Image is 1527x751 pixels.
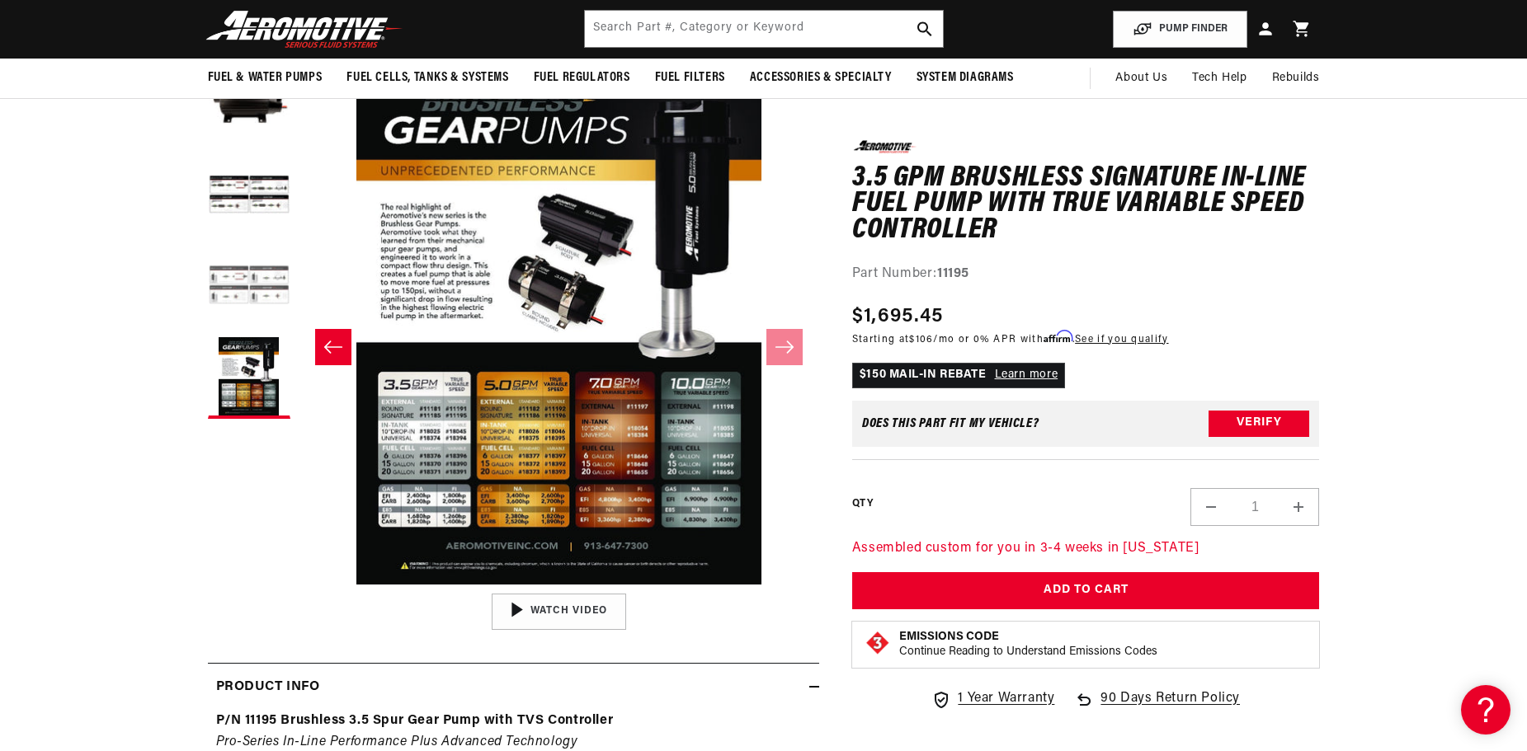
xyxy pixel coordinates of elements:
[315,329,351,365] button: Slide left
[904,59,1026,97] summary: System Diagrams
[1180,59,1259,98] summary: Tech Help
[862,416,1039,429] div: Does This part fit My vehicle?
[521,59,643,97] summary: Fuel Regulators
[216,714,614,727] strong: P/N 11195 Brushless 3.5 Spur Gear Pump with TVS Controller
[1103,59,1180,98] a: About Us
[917,69,1014,87] span: System Diagrams
[1209,410,1309,436] button: Verify
[931,688,1054,709] a: 1 Year Warranty
[208,64,819,629] media-gallery: Gallery Viewer
[852,301,944,331] span: $1,695.45
[865,629,891,655] img: Emissions code
[1075,334,1168,344] a: See if you qualify - Learn more about Affirm Financing (opens in modal)
[852,363,1065,387] p: $150 MAIL-IN REBATE
[1100,688,1240,725] span: 90 Days Return Policy
[907,11,943,47] button: search button
[937,267,969,280] strong: 11195
[852,572,1320,609] button: Add to Cart
[738,59,904,97] summary: Accessories & Specialty
[1192,69,1247,87] span: Tech Help
[1113,11,1247,48] button: PUMP FINDER
[1115,72,1167,84] span: About Us
[1074,688,1240,725] a: 90 Days Return Policy
[585,11,943,47] input: Search by Part Number, Category or Keyword
[852,497,873,511] label: QTY
[1272,69,1320,87] span: Rebuilds
[909,334,933,344] span: $106
[208,155,290,237] button: Load image 2 in gallery view
[201,10,408,49] img: Aeromotive
[852,537,1320,559] p: Assembled custom for you in 3-4 weeks in [US_STATE]
[208,64,290,147] button: Load image 1 in gallery view
[196,59,335,97] summary: Fuel & Water Pumps
[852,165,1320,243] h1: 3.5 GPM Brushless Signature In-Line Fuel Pump with True Variable Speed Controller
[995,368,1058,381] a: Learn more
[899,629,1157,659] button: Emissions CodeContinue Reading to Understand Emissions Codes
[643,59,738,97] summary: Fuel Filters
[534,69,630,87] span: Fuel Regulators
[1260,59,1332,98] summary: Rebuilds
[208,246,290,328] button: Load image 3 in gallery view
[216,677,320,698] h2: Product Info
[899,644,1157,659] p: Continue Reading to Understand Emissions Codes
[852,264,1320,285] div: Part Number:
[766,329,803,365] button: Slide right
[346,69,508,87] span: Fuel Cells, Tanks & Systems
[334,59,521,97] summary: Fuel Cells, Tanks & Systems
[208,664,819,711] summary: Product Info
[750,69,892,87] span: Accessories & Specialty
[208,69,323,87] span: Fuel & Water Pumps
[1044,330,1072,342] span: Affirm
[216,735,578,749] em: Pro-Series In-Line Performance Plus Advanced Technology
[899,630,999,642] strong: Emissions Code
[958,688,1054,709] span: 1 Year Warranty
[208,336,290,419] button: Load image 4 in gallery view
[852,331,1169,346] p: Starting at /mo or 0% APR with .
[655,69,725,87] span: Fuel Filters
